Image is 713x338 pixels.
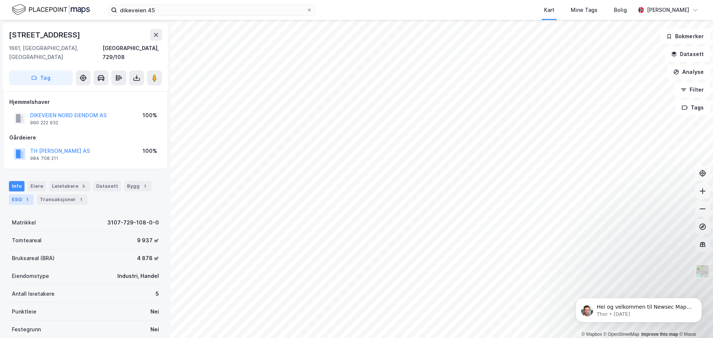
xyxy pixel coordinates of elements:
[9,70,73,85] button: Tag
[12,254,55,263] div: Bruksareal (BRA)
[9,98,162,106] div: Hjemmelshaver
[12,325,41,334] div: Festegrunn
[667,65,710,79] button: Analyse
[674,82,710,97] button: Filter
[12,236,42,245] div: Tomteareal
[9,29,82,41] div: [STREET_ADDRESS]
[30,120,58,126] div: 990 222 932
[12,218,36,227] div: Matrikkel
[49,181,90,191] div: Leietakere
[660,29,710,44] button: Bokmerker
[675,100,710,115] button: Tags
[30,155,58,161] div: 984 708 211
[9,181,25,191] div: Info
[77,196,85,203] div: 1
[12,307,36,316] div: Punktleie
[614,6,627,14] div: Bolig
[12,289,55,298] div: Antall leietakere
[137,254,159,263] div: 4 878 ㎡
[641,332,678,337] a: Improve this map
[156,289,159,298] div: 5
[102,44,162,62] div: [GEOGRAPHIC_DATA], 729/108
[80,183,87,190] div: 5
[143,111,157,120] div: 100%
[150,325,159,334] div: Nei
[23,196,31,203] div: 1
[564,282,713,334] iframe: Intercom notifications message
[107,218,159,227] div: 3107-729-108-0-0
[9,44,102,62] div: 1661, [GEOGRAPHIC_DATA], [GEOGRAPHIC_DATA]
[544,6,554,14] div: Kart
[141,183,149,190] div: 1
[647,6,689,14] div: [PERSON_NAME]
[117,272,159,280] div: Industri, Handel
[582,332,602,337] a: Mapbox
[137,236,159,245] div: 9 937 ㎡
[665,47,710,62] button: Datasett
[27,181,46,191] div: Eiere
[117,4,306,16] input: Søk på adresse, matrikkel, gårdeiere, leietakere eller personer
[9,194,34,205] div: ESG
[696,264,710,278] img: Z
[124,181,152,191] div: Bygg
[37,194,88,205] div: Transaksjoner
[12,3,90,16] img: logo.f888ab2527a4732fd821a326f86c7f29.svg
[143,147,157,155] div: 100%
[12,272,49,280] div: Eiendomstype
[150,307,159,316] div: Nei
[9,133,162,142] div: Gårdeiere
[603,332,639,337] a: OpenStreetMap
[571,6,598,14] div: Mine Tags
[93,181,121,191] div: Datasett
